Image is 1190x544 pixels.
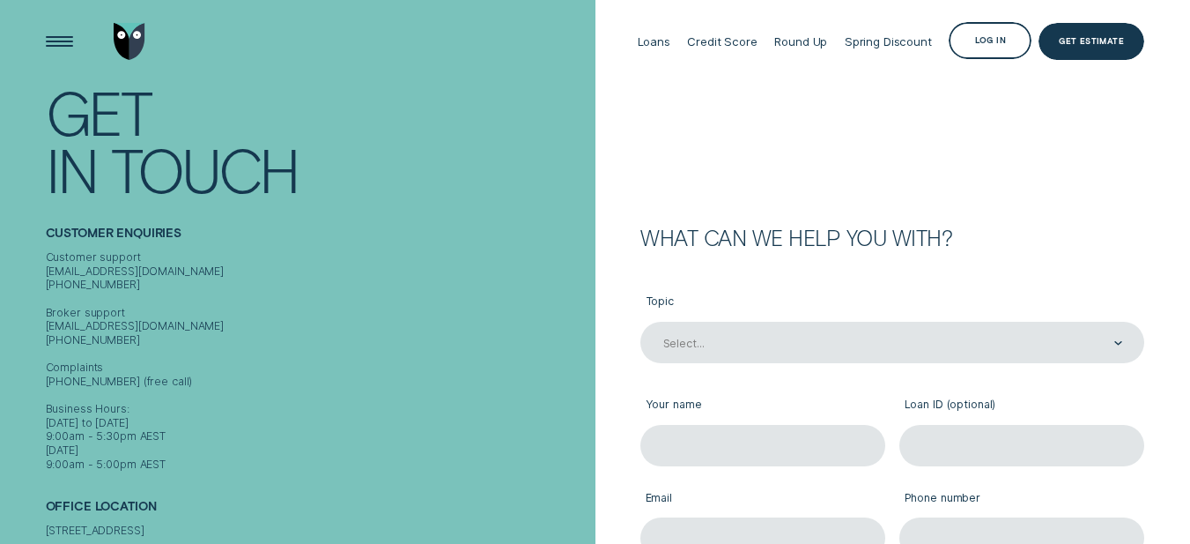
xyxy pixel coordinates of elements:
div: [STREET_ADDRESS] [46,524,588,538]
button: Open Menu [41,23,78,60]
h1: Get In Touch [46,83,588,198]
img: Wisr [114,23,144,60]
h2: Customer Enquiries [46,226,588,250]
label: Phone number [899,480,1144,518]
h2: What can we help you with? [640,227,1144,248]
label: Loan ID (optional) [899,387,1144,425]
div: Credit Score [687,34,757,48]
label: Your name [640,387,885,425]
button: Log in [949,22,1031,59]
a: Get Estimate [1038,23,1144,60]
div: Loans [638,34,670,48]
div: Spring Discount [845,34,932,48]
div: Customer support [EMAIL_ADDRESS][DOMAIN_NAME] [PHONE_NUMBER] Broker support [EMAIL_ADDRESS][DOMAI... [46,250,588,471]
div: Round Up [774,34,827,48]
h2: Office Location [46,499,588,524]
label: Topic [640,284,1144,322]
label: Email [640,480,885,518]
div: Select... [663,337,705,351]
